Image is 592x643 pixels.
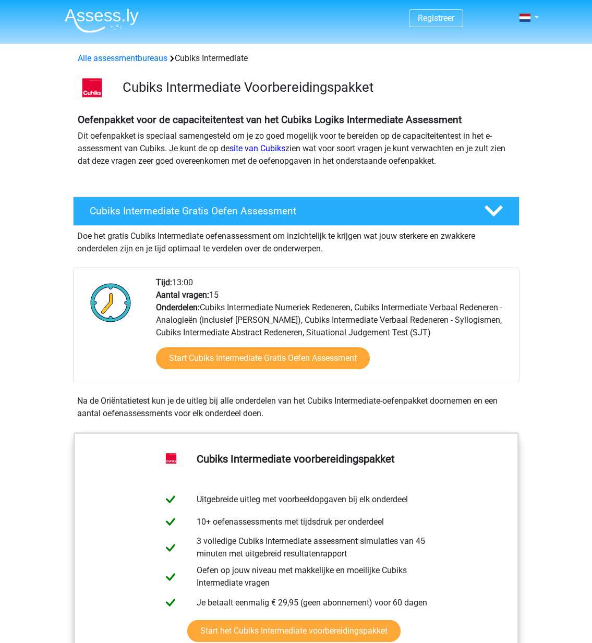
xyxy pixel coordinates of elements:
[78,114,462,126] b: Oefenpakket voor de capaciteitentest van het Cubiks Logiks Intermediate Assessment
[418,13,454,23] a: Registreer
[78,53,167,63] a: Alle assessmentbureaus
[229,143,285,153] a: site van Cubiks
[148,276,518,382] div: 13:00 15 Cubiks Intermediate Numeriek Redeneren, Cubiks Intermediate Verbaal Redeneren - Analogie...
[84,276,137,329] img: Klok
[187,620,401,642] a: Start het Cubiks Intermediate voorbereidingspakket
[69,197,524,226] a: Cubiks Intermediate Gratis Oefen Assessment
[156,290,209,300] b: Aantal vragen:
[74,52,519,65] div: Cubiks Intermediate
[65,8,139,33] img: Assessly
[156,302,200,312] b: Onderdelen:
[156,347,370,369] a: Start Cubiks Intermediate Gratis Oefen Assessment
[73,395,519,420] div: Na de Oriëntatietest kun je de uitleg bij alle onderdelen van het Cubiks Intermediate-oefenpakket...
[78,130,515,167] p: Dit oefenpakket is speciaal samengesteld om je zo goed mogelijk voor te bereiden op de capaciteit...
[73,226,519,255] div: Doe het gratis Cubiks Intermediate oefenassessment om inzichtelijk te krijgen wat jouw sterkere e...
[123,79,511,95] h3: Cubiks Intermediate Voorbereidingspakket
[74,77,111,101] img: logo-cubiks-300x193.png
[156,277,172,287] b: Tijd:
[90,205,467,217] h4: Cubiks Intermediate Gratis Oefen Assessment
